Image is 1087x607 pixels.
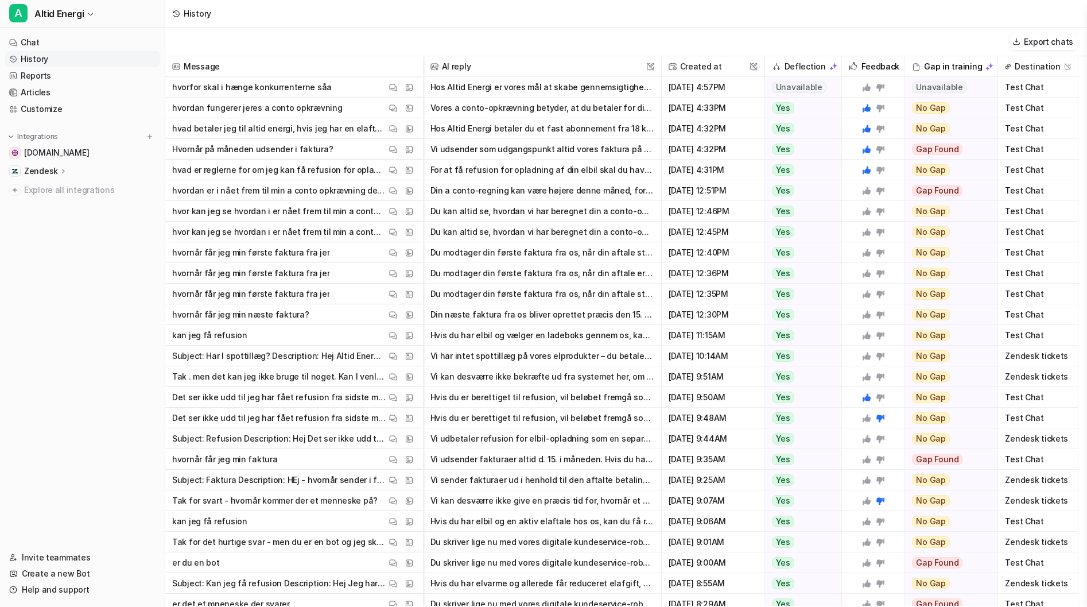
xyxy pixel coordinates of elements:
[1003,201,1073,222] span: Test Chat
[430,77,654,98] button: Hos Altid Energi er vores mål at skabe gennemsigtighed i elbranchen og give dig et klart billede ...
[9,184,21,196] img: explore all integrations
[1003,56,1073,77] span: Destination
[11,168,18,175] img: Zendesk
[24,165,58,177] p: Zendesk
[905,511,990,532] button: No Gap
[5,131,61,142] button: Integrations
[912,392,950,403] span: No Gap
[1003,346,1073,366] span: Zendesk tickets
[1003,470,1073,490] span: Zendesk tickets
[912,82,966,93] span: Unavailable
[765,98,836,118] button: Yes
[666,532,760,552] span: [DATE] 9:01AM
[430,573,654,594] button: Hvis du har elvarme og allerede får reduceret elafgift, kan du desværre ikke få yderligere refusi...
[765,408,836,428] button: Yes
[666,387,760,408] span: [DATE] 9:50AM
[666,552,760,573] span: [DATE] 9:00AM
[5,582,160,598] a: Help and support
[905,573,990,594] button: No Gap
[1003,77,1073,98] span: Test Chat
[666,428,760,449] span: [DATE] 9:44AM
[1003,573,1073,594] span: Zendesk tickets
[765,118,836,139] button: Yes
[172,387,386,408] p: Det ser ikke udd til jeg har fået refusion fra sidste måned, kan det passe?
[17,132,58,141] p: Integrations
[430,490,654,511] button: Vi kan desværre ikke give en præcis tid for, hvornår et menneske overtager din henvendelse her, d...
[172,284,329,304] p: hvornår får jeg min første faktura fra jer
[1003,139,1073,160] span: Test Chat
[666,511,760,532] span: [DATE] 9:06AM
[5,550,160,566] a: Invite teammates
[912,247,950,258] span: No Gap
[1003,222,1073,242] span: Test Chat
[666,304,760,325] span: [DATE] 12:30PM
[765,180,836,201] button: Yes
[765,139,836,160] button: Yes
[666,242,760,263] span: [DATE] 12:40PM
[765,449,836,470] button: Yes
[1003,160,1073,180] span: Test Chat
[430,222,654,242] button: Du kan altid se, hvordan vi har beregnet din a conto-opkrævning ved at logge ind i vores selvbetj...
[912,371,950,382] span: No Gap
[172,180,386,201] p: hvordan er i nået frem til min a conto opkrævning denne måned?
[1003,118,1073,139] span: Test Chat
[912,144,962,155] span: Gap Found
[772,536,794,548] span: Yes
[5,68,160,84] a: Reports
[172,77,332,98] p: hvorfor skal i hænge konkurrenterne såa
[430,284,654,304] button: Du modtager din første faktura fra os, når din aftale starter, og vi har registreret dit forbrug....
[5,182,160,198] a: Explore all integrations
[1003,552,1073,573] span: Test Chat
[772,226,794,238] span: Yes
[772,350,794,362] span: Yes
[1003,180,1073,201] span: Test Chat
[772,474,794,486] span: Yes
[666,346,760,366] span: [DATE] 10:14AM
[912,102,950,114] span: No Gap
[666,56,760,77] span: Created at
[430,366,654,387] button: Vi kan desværre ikke bekræfte ud fra systemet her, om din refusion mangler for sidste måned, da v...
[1003,263,1073,284] span: Test Chat
[666,490,760,511] span: [DATE] 9:07AM
[765,490,836,511] button: Yes
[1003,284,1073,304] span: Test Chat
[905,118,990,139] button: No Gap
[666,284,760,304] span: [DATE] 12:35PM
[772,433,794,444] span: Yes
[765,387,836,408] button: Yes
[765,201,836,222] button: Yes
[912,206,950,217] span: No Gap
[905,449,990,470] button: Gap Found
[5,566,160,582] a: Create a new Bot
[765,222,836,242] button: Yes
[912,350,950,362] span: No Gap
[172,118,386,139] p: hvad betaler jeg til altid energi, hvis jeg har en elaftale hos jer?
[430,408,654,428] button: Hvis du er berettiget til refusion, vil beløbet fremgå som en separat post på din el-regning unde...
[666,263,760,284] span: [DATE] 12:36PM
[765,511,836,532] button: Yes
[666,118,760,139] span: [DATE] 4:32PM
[912,164,950,176] span: No Gap
[772,371,794,382] span: Yes
[912,330,950,341] span: No Gap
[172,242,329,263] p: hvornår får jeg min første faktura fra jer
[24,147,89,158] span: [DOMAIN_NAME]
[172,325,247,346] p: kan jeg få refusion
[765,428,836,449] button: Yes
[666,160,760,180] span: [DATE] 4:31PM
[666,201,760,222] span: [DATE] 12:46PM
[772,164,794,176] span: Yes
[905,263,990,284] button: No Gap
[5,34,160,51] a: Chat
[905,180,990,201] button: Gap Found
[905,242,990,263] button: No Gap
[772,247,794,258] span: Yes
[772,392,794,403] span: Yes
[430,428,654,449] button: Vi udbetaler refusion for elbil-opladning som en separat post på din elregning under “Indbetaling...
[905,160,990,180] button: No Gap
[172,346,386,366] p: Subject: Har I spottillæg? Description: Hej Altid Energi. Jeg er i tvivl om I har spottillæg? I s...
[912,412,950,424] span: No Gap
[912,226,950,238] span: No Gap
[430,387,654,408] button: Hvis du er berettiget til refusion, vil beløbet fremgå som en separat post på din el-regning unde...
[765,552,836,573] button: Yes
